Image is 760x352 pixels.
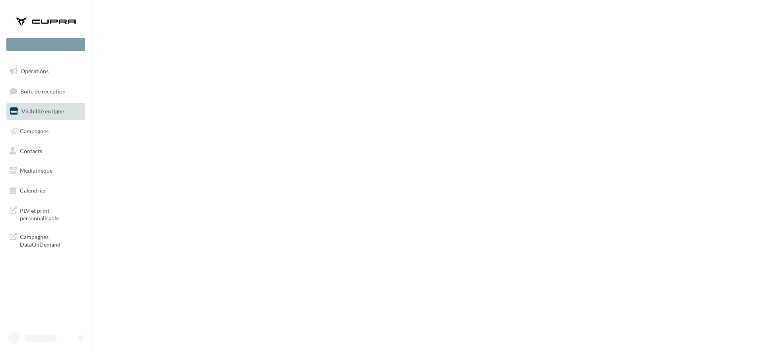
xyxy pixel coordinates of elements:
a: Campagnes [5,123,87,140]
a: Campagnes DataOnDemand [5,228,87,252]
div: Nouvelle campagne [6,38,85,51]
span: Médiathèque [20,167,53,174]
a: Opérations [5,63,87,80]
span: Campagnes DataOnDemand [20,231,82,249]
a: Médiathèque [5,162,87,179]
span: Campagnes [20,128,49,134]
a: PLV et print personnalisable [5,202,87,226]
span: Contacts [20,147,42,154]
a: Visibilité en ligne [5,103,87,120]
span: Calendrier [20,187,47,194]
a: Calendrier [5,182,87,199]
span: Opérations [21,68,49,74]
span: Visibilité en ligne [21,108,64,115]
span: PLV et print personnalisable [20,205,82,222]
a: Boîte de réception [5,83,87,100]
a: Contacts [5,143,87,159]
span: Boîte de réception [20,88,66,94]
